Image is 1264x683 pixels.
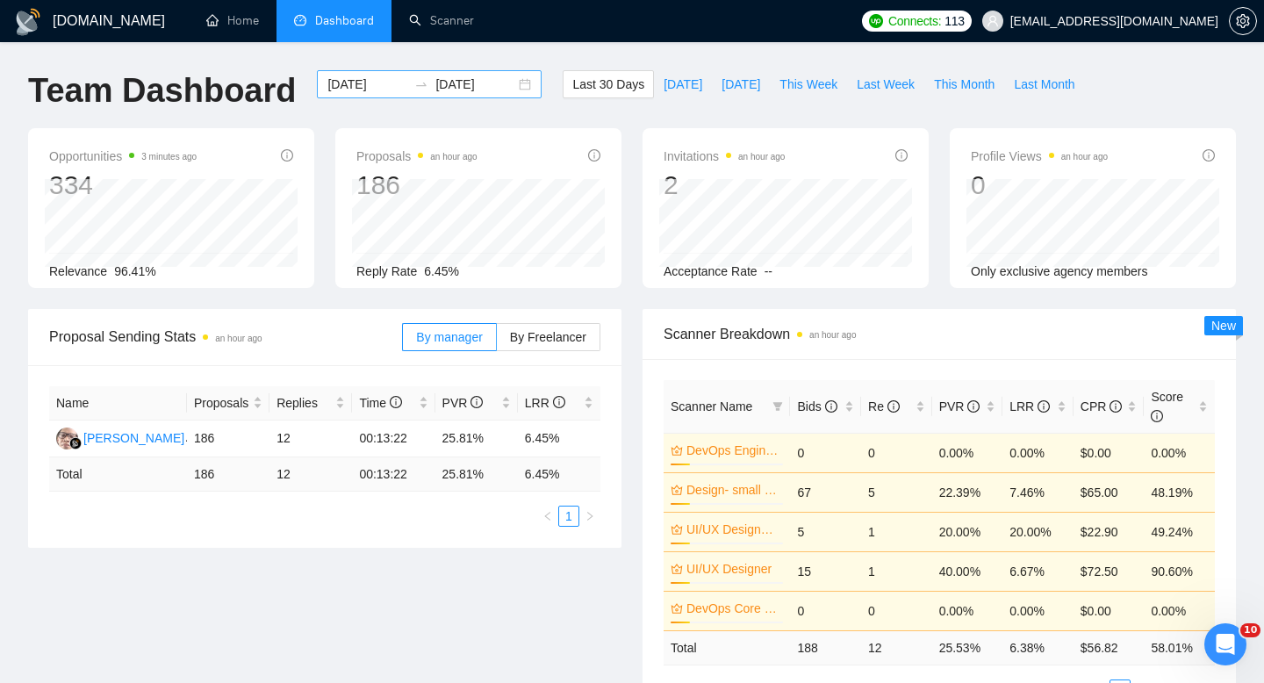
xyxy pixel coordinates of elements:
td: 186 [187,457,269,492]
time: an hour ago [430,152,477,162]
span: By Freelancer [510,330,586,344]
td: 40.00% [932,551,1003,591]
a: HH[PERSON_NAME] [56,430,184,444]
td: 6.67% [1002,551,1074,591]
time: an hour ago [809,330,856,340]
span: info-circle [1151,410,1163,422]
span: swap-right [414,77,428,91]
span: Proposals [194,393,249,413]
span: Last Month [1014,75,1074,94]
td: $65.00 [1074,472,1145,512]
td: 12 [861,630,932,665]
span: Scanner Breakdown [664,323,1215,345]
span: Proposals [356,146,478,167]
span: -- [765,264,772,278]
td: 12 [269,457,352,492]
time: an hour ago [215,334,262,343]
td: 25.81% [435,421,518,457]
span: info-circle [967,400,980,413]
span: Connects: [888,11,941,31]
input: End date [435,75,515,94]
span: Proposal Sending Stats [49,326,402,348]
li: 1 [558,506,579,527]
span: LRR [525,396,565,410]
button: Last 30 Days [563,70,654,98]
td: 6.45% [518,421,600,457]
span: CPR [1081,399,1122,413]
span: crown [671,563,683,575]
button: left [537,506,558,527]
td: 0 [861,591,932,630]
input: Start date [327,75,407,94]
td: 67 [790,472,861,512]
td: 0.00% [1144,433,1215,472]
div: 186 [356,169,478,202]
span: left [542,511,553,521]
button: [DATE] [654,70,712,98]
span: This Month [934,75,995,94]
span: filter [772,401,783,412]
td: $22.90 [1074,512,1145,551]
span: info-circle [1203,149,1215,162]
td: 0.00% [932,433,1003,472]
th: Proposals [187,386,269,421]
span: Last Week [857,75,915,94]
span: PVR [442,396,484,410]
span: info-circle [390,396,402,408]
th: Replies [269,386,352,421]
span: 10 [1240,623,1260,637]
td: 188 [790,630,861,665]
td: 1 [861,512,932,551]
span: info-circle [588,149,600,162]
img: upwork-logo.png [869,14,883,28]
li: Previous Page [537,506,558,527]
a: UI/UX Designer [686,559,779,579]
span: 113 [944,11,964,31]
td: 58.01 % [1144,630,1215,665]
span: to [414,77,428,91]
span: crown [671,602,683,615]
td: Total [49,457,187,492]
span: Score [1151,390,1183,423]
span: crown [671,523,683,536]
td: 48.19% [1144,472,1215,512]
button: right [579,506,600,527]
span: crown [671,444,683,457]
span: right [585,511,595,521]
a: DevOps Engineering [686,441,779,460]
span: Time [359,396,401,410]
iframe: Intercom live chat [1204,623,1246,665]
img: HH [56,428,78,449]
td: 0 [790,591,861,630]
span: Dashboard [315,13,374,28]
span: 96.41% [114,264,155,278]
span: info-circle [470,396,483,408]
td: 7.46% [1002,472,1074,512]
span: Only exclusive agency members [971,264,1148,278]
img: gigradar-bm.png [69,437,82,449]
a: DevOps Core (no budget) [686,599,779,618]
span: Replies [276,393,332,413]
div: 334 [49,169,197,202]
a: homeHome [206,13,259,28]
td: 0.00% [1002,433,1074,472]
td: $0.00 [1074,433,1145,472]
td: 90.60% [1144,551,1215,591]
span: setting [1230,14,1256,28]
td: $ 56.82 [1074,630,1145,665]
span: Reply Rate [356,264,417,278]
button: This Month [924,70,1004,98]
time: 3 minutes ago [141,152,197,162]
span: Re [868,399,900,413]
span: info-circle [887,400,900,413]
td: $0.00 [1074,591,1145,630]
td: 186 [187,421,269,457]
button: This Week [770,70,847,98]
span: Opportunities [49,146,197,167]
button: [DATE] [712,70,770,98]
td: 20.00% [932,512,1003,551]
span: [DATE] [664,75,702,94]
span: [DATE] [722,75,760,94]
td: 25.53 % [932,630,1003,665]
button: Last Month [1004,70,1084,98]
